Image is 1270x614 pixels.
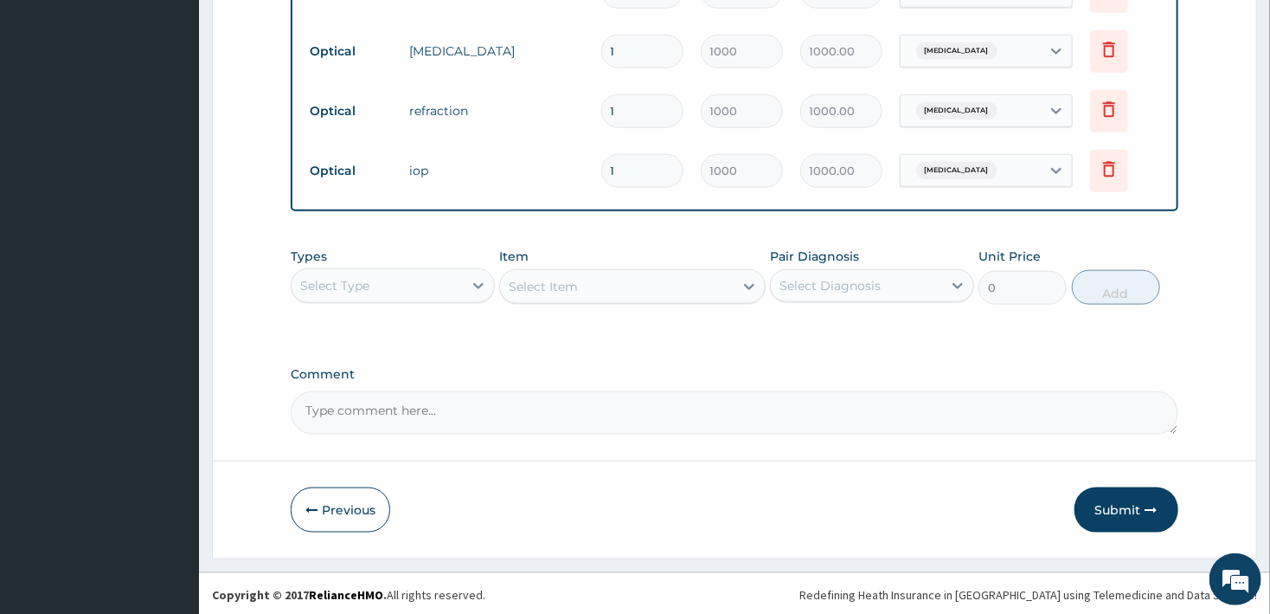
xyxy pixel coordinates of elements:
td: Optical [301,36,401,68]
label: Pair Diagnosis [770,248,859,265]
td: iop [401,153,592,188]
button: Add [1072,270,1161,305]
span: [MEDICAL_DATA] [916,42,997,60]
img: d_794563401_company_1708531726252_794563401 [32,87,70,130]
td: Optical [301,155,401,187]
div: Chat with us now [90,97,291,120]
button: Submit [1074,488,1178,533]
button: Previous [291,488,390,533]
td: [MEDICAL_DATA] [401,34,592,68]
div: Select Type [300,277,369,294]
div: Minimize live chat window [284,9,325,50]
div: Redefining Heath Insurance in [GEOGRAPHIC_DATA] using Telemedicine and Data Science! [799,586,1257,604]
span: [MEDICAL_DATA] [916,102,997,120]
span: [MEDICAL_DATA] [916,162,997,179]
label: Item [499,248,529,265]
span: We're online! [100,192,239,367]
label: Types [291,249,327,264]
textarea: Type your message and hit 'Enter' [9,421,330,482]
label: Unit Price [978,248,1041,265]
td: refraction [401,94,592,128]
td: Optical [301,95,401,127]
strong: Copyright © 2017 . [212,587,387,603]
label: Comment [291,367,1177,382]
div: Select Diagnosis [779,277,881,294]
a: RelianceHMO [309,587,383,603]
